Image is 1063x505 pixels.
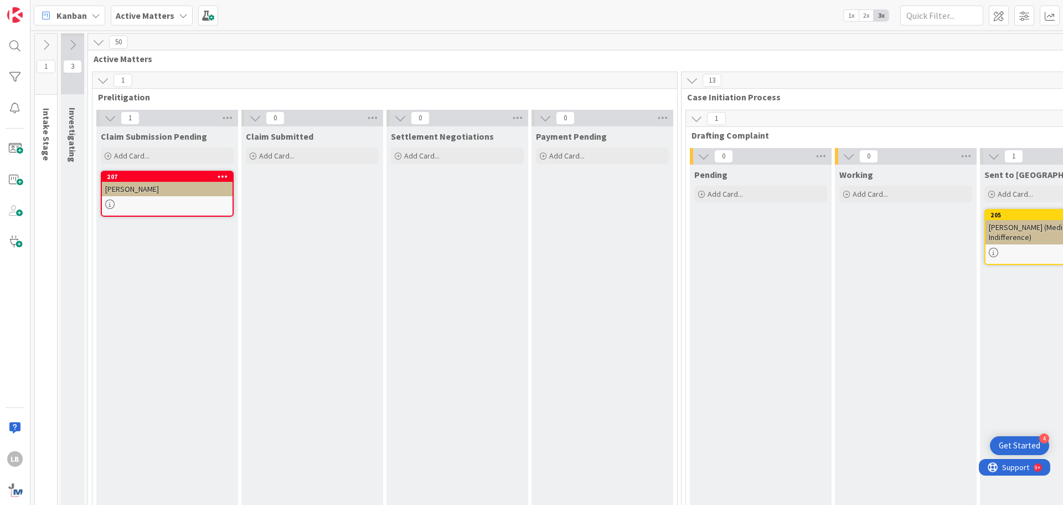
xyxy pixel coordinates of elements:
[56,9,87,22] span: Kanban
[23,2,50,15] span: Support
[859,10,874,21] span: 2x
[556,111,575,125] span: 0
[853,189,888,199] span: Add Card...
[391,131,494,142] span: Settlement Negotiations
[404,151,440,161] span: Add Card...
[63,60,82,73] span: 3
[7,451,23,467] div: LB
[859,150,878,163] span: 0
[246,131,313,142] span: Claim Submitted
[703,74,721,87] span: 13
[549,151,585,161] span: Add Card...
[102,172,233,182] div: 207
[259,151,295,161] span: Add Card...
[714,150,733,163] span: 0
[1039,433,1049,443] div: 4
[708,189,743,199] span: Add Card...
[56,4,61,13] div: 9+
[536,131,607,142] span: Payment Pending
[998,189,1033,199] span: Add Card...
[839,169,873,180] span: Working
[266,111,285,125] span: 0
[102,182,233,196] div: [PERSON_NAME]
[37,60,55,73] span: 1
[7,482,23,498] img: avatar
[990,436,1049,455] div: Open Get Started checklist, remaining modules: 4
[109,35,128,49] span: 50
[116,10,174,21] b: Active Matters
[874,10,889,21] span: 3x
[113,74,132,87] span: 1
[121,111,140,125] span: 1
[900,6,983,25] input: Quick Filter...
[1004,150,1023,163] span: 1
[101,171,234,217] a: 207[PERSON_NAME]
[411,111,430,125] span: 0
[844,10,859,21] span: 1x
[107,173,233,181] div: 207
[694,169,727,180] span: Pending
[7,7,23,23] img: Visit kanbanzone.com
[101,131,207,142] span: Claim Submission Pending
[114,151,149,161] span: Add Card...
[102,172,233,196] div: 207[PERSON_NAME]
[999,440,1040,451] div: Get Started
[67,108,78,162] span: Investigating
[707,112,726,125] span: 1
[41,108,52,161] span: Intake Stage
[98,91,663,103] span: Prelitigation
